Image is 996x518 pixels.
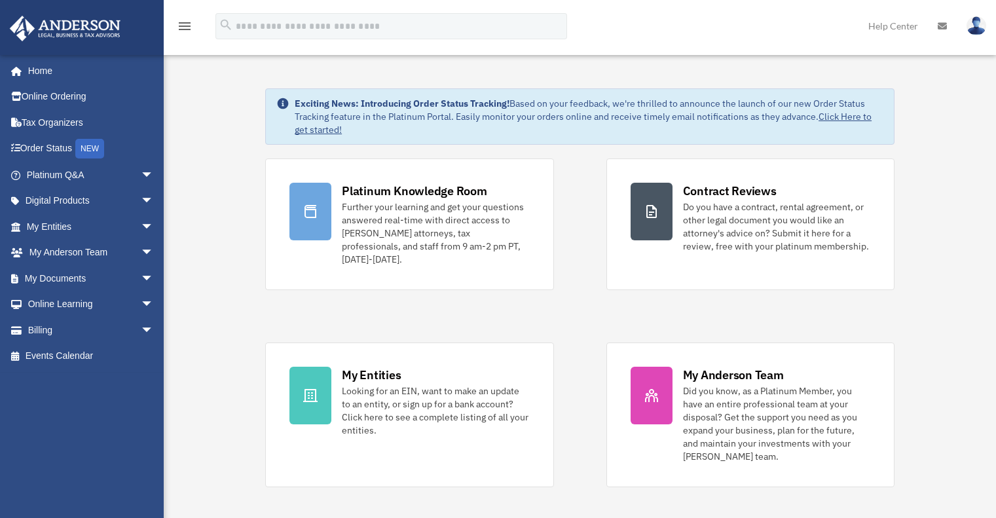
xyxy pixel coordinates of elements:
div: NEW [75,139,104,158]
span: arrow_drop_down [141,317,167,344]
a: Online Ordering [9,84,174,110]
a: My Anderson Team Did you know, as a Platinum Member, you have an entire professional team at your... [606,342,895,487]
a: Billingarrow_drop_down [9,317,174,343]
div: Do you have a contract, rental agreement, or other legal document you would like an attorney's ad... [683,200,870,253]
a: Online Learningarrow_drop_down [9,291,174,318]
a: menu [177,23,193,34]
span: arrow_drop_down [141,213,167,240]
a: Contract Reviews Do you have a contract, rental agreement, or other legal document you would like... [606,158,895,290]
div: My Entities [342,367,401,383]
a: My Entities Looking for an EIN, want to make an update to an entity, or sign up for a bank accoun... [265,342,553,487]
a: Tax Organizers [9,109,174,136]
span: arrow_drop_down [141,240,167,267]
div: Contract Reviews [683,183,777,199]
strong: Exciting News: Introducing Order Status Tracking! [295,98,509,109]
a: My Anderson Teamarrow_drop_down [9,240,174,266]
span: arrow_drop_down [141,265,167,292]
span: arrow_drop_down [141,162,167,189]
a: Platinum Knowledge Room Further your learning and get your questions answered real-time with dire... [265,158,553,290]
a: Digital Productsarrow_drop_down [9,188,174,214]
a: Click Here to get started! [295,111,872,136]
div: Based on your feedback, we're thrilled to announce the launch of our new Order Status Tracking fe... [295,97,883,136]
div: Platinum Knowledge Room [342,183,487,199]
a: Home [9,58,167,84]
span: arrow_drop_down [141,291,167,318]
img: User Pic [967,16,986,35]
i: menu [177,18,193,34]
a: Platinum Q&Aarrow_drop_down [9,162,174,188]
div: Did you know, as a Platinum Member, you have an entire professional team at your disposal? Get th... [683,384,870,463]
a: Events Calendar [9,343,174,369]
a: My Documentsarrow_drop_down [9,265,174,291]
div: Looking for an EIN, want to make an update to an entity, or sign up for a bank account? Click her... [342,384,529,437]
img: Anderson Advisors Platinum Portal [6,16,124,41]
a: Order StatusNEW [9,136,174,162]
div: Further your learning and get your questions answered real-time with direct access to [PERSON_NAM... [342,200,529,266]
i: search [219,18,233,32]
a: My Entitiesarrow_drop_down [9,213,174,240]
div: My Anderson Team [683,367,784,383]
span: arrow_drop_down [141,188,167,215]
